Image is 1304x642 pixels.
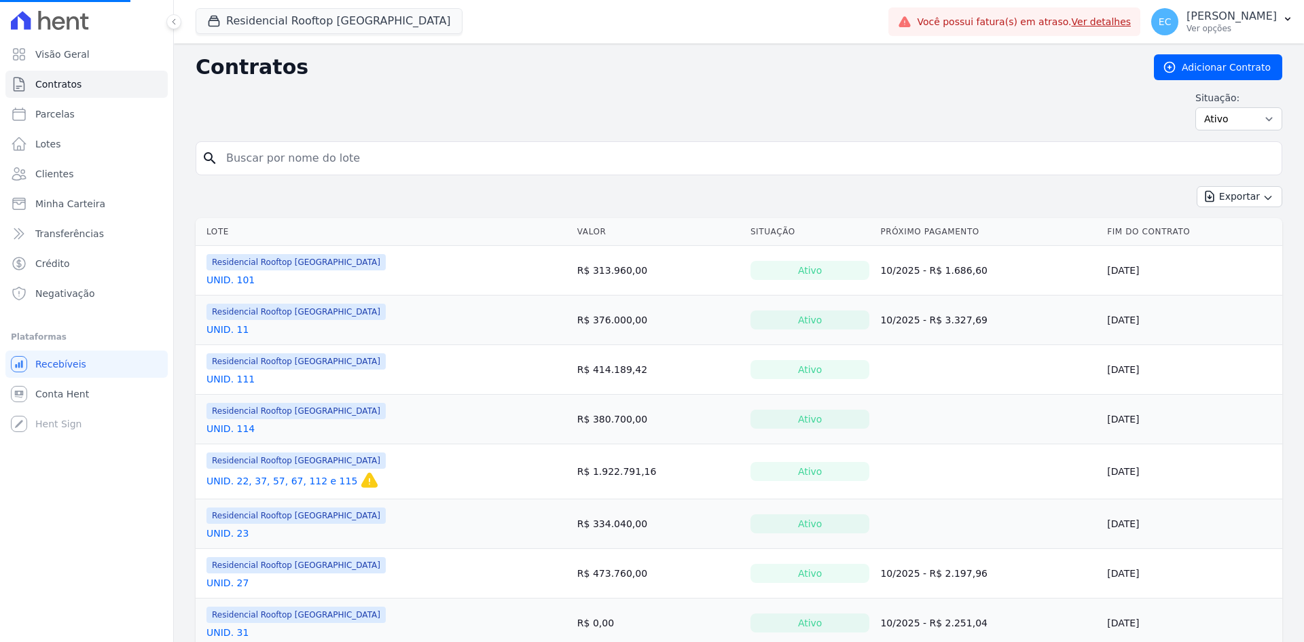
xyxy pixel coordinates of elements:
[1102,499,1282,549] td: [DATE]
[572,499,745,549] td: R$ 334.040,00
[880,265,988,276] a: 10/2025 - R$ 1.686,60
[750,613,870,632] div: Ativo
[1102,218,1282,246] th: Fim do Contrato
[11,329,162,345] div: Plataformas
[206,304,386,320] span: Residencial Rooftop [GEOGRAPHIC_DATA]
[1102,444,1282,499] td: [DATE]
[206,607,386,623] span: Residencial Rooftop [GEOGRAPHIC_DATA]
[206,323,249,336] a: UNID. 11
[745,218,875,246] th: Situação
[5,160,168,188] a: Clientes
[750,310,870,329] div: Ativo
[5,101,168,128] a: Parcelas
[35,357,86,371] span: Recebíveis
[1102,549,1282,599] td: [DATE]
[750,410,870,429] div: Ativo
[35,257,70,270] span: Crédito
[35,287,95,300] span: Negativação
[750,564,870,583] div: Ativo
[1187,10,1277,23] p: [PERSON_NAME]
[196,8,463,34] button: Residencial Rooftop [GEOGRAPHIC_DATA]
[875,218,1102,246] th: Próximo Pagamento
[206,273,255,287] a: UNID. 101
[35,77,81,91] span: Contratos
[206,527,249,540] a: UNID. 23
[35,48,90,61] span: Visão Geral
[572,549,745,599] td: R$ 473.760,00
[35,107,75,121] span: Parcelas
[880,618,988,628] a: 10/2025 - R$ 2.251,04
[5,220,168,247] a: Transferências
[1159,17,1172,26] span: EC
[5,190,168,217] a: Minha Carteira
[1102,395,1282,444] td: [DATE]
[206,353,386,370] span: Residencial Rooftop [GEOGRAPHIC_DATA]
[35,227,104,240] span: Transferências
[572,246,745,296] td: R$ 313.960,00
[35,137,61,151] span: Lotes
[206,254,386,270] span: Residencial Rooftop [GEOGRAPHIC_DATA]
[206,474,357,488] a: UNID. 22, 37, 57, 67, 112 e 115
[572,218,745,246] th: Valor
[196,218,572,246] th: Lote
[5,351,168,378] a: Recebíveis
[880,568,988,579] a: 10/2025 - R$ 2.197,96
[880,315,988,325] a: 10/2025 - R$ 3.327,69
[202,150,218,166] i: search
[1195,91,1282,105] label: Situação:
[196,55,1132,79] h2: Contratos
[206,452,386,469] span: Residencial Rooftop [GEOGRAPHIC_DATA]
[1187,23,1277,34] p: Ver opções
[917,15,1131,29] span: Você possui fatura(s) em atraso.
[35,167,73,181] span: Clientes
[572,345,745,395] td: R$ 414.189,42
[206,507,386,524] span: Residencial Rooftop [GEOGRAPHIC_DATA]
[206,403,386,419] span: Residencial Rooftop [GEOGRAPHIC_DATA]
[5,71,168,98] a: Contratos
[1072,16,1131,27] a: Ver detalhes
[750,360,870,379] div: Ativo
[5,250,168,277] a: Crédito
[750,462,870,481] div: Ativo
[1102,246,1282,296] td: [DATE]
[572,395,745,444] td: R$ 380.700,00
[35,387,89,401] span: Conta Hent
[1197,186,1282,207] button: Exportar
[5,280,168,307] a: Negativação
[218,145,1276,172] input: Buscar por nome do lote
[206,372,255,386] a: UNID. 111
[206,626,249,639] a: UNID. 31
[206,576,249,590] a: UNID. 27
[206,422,255,435] a: UNID. 114
[572,444,745,499] td: R$ 1.922.791,16
[1140,3,1304,41] button: EC [PERSON_NAME] Ver opções
[750,261,870,280] div: Ativo
[750,514,870,533] div: Ativo
[5,380,168,408] a: Conta Hent
[206,557,386,573] span: Residencial Rooftop [GEOGRAPHIC_DATA]
[1102,296,1282,345] td: [DATE]
[1154,54,1282,80] a: Adicionar Contrato
[1102,345,1282,395] td: [DATE]
[35,197,105,211] span: Minha Carteira
[5,130,168,158] a: Lotes
[572,296,745,345] td: R$ 376.000,00
[5,41,168,68] a: Visão Geral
